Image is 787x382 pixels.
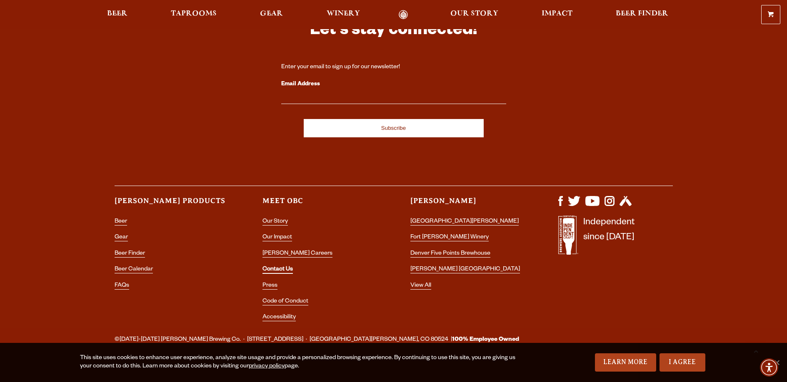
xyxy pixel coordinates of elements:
span: Impact [542,10,572,17]
div: This site uses cookies to enhance user experience, analyze site usage and provide a personalized ... [80,354,527,371]
h3: Meet OBC [262,196,377,213]
a: [GEOGRAPHIC_DATA][PERSON_NAME] [410,218,519,226]
a: Winery [321,10,365,20]
p: Independent since [DATE] [583,216,635,259]
span: Our Story [450,10,498,17]
h3: Let's stay connected! [281,19,506,44]
a: Visit us on X (formerly Twitter) [568,202,580,208]
a: Denver Five Points Brewhouse [410,251,490,258]
a: Beer [115,218,127,226]
a: Visit us on YouTube [585,202,600,208]
a: Impact [536,10,578,20]
span: Gear [260,10,283,17]
a: Beer [102,10,133,20]
div: Enter your email to sign up for our newsletter! [281,63,506,72]
a: Visit us on Untappd [620,202,632,208]
span: Winery [327,10,360,17]
a: Accessibility [262,314,296,321]
span: Beer Finder [616,10,668,17]
a: privacy policy [249,363,285,370]
a: Our Story [445,10,504,20]
a: View All [410,283,431,290]
a: Press [262,283,277,290]
a: Our Impact [262,234,292,241]
a: Fort [PERSON_NAME] Winery [410,234,489,241]
a: Visit us on Facebook [558,202,563,208]
span: Beer [107,10,127,17]
a: Beer Calendar [115,266,153,273]
a: [PERSON_NAME] Careers [262,251,332,258]
a: Code of Conduct [262,298,308,305]
a: Visit us on Instagram [605,202,615,208]
label: Email Address [281,79,506,90]
h3: [PERSON_NAME] Products [115,196,229,213]
input: Subscribe [304,119,484,137]
a: Scroll to top [745,340,766,361]
a: Contact Us [262,266,293,274]
div: Accessibility Menu [760,358,778,377]
a: Learn More [595,353,656,372]
a: Odell Home [388,10,419,20]
a: Taprooms [165,10,222,20]
a: Gear [255,10,288,20]
a: Beer Finder [115,251,145,258]
span: Taprooms [171,10,217,17]
a: FAQs [115,283,129,290]
span: ©[DATE]-[DATE] [PERSON_NAME] Brewing Co. · [STREET_ADDRESS] · [GEOGRAPHIC_DATA][PERSON_NAME], CO ... [115,335,519,345]
strong: 100% Employee Owned [452,337,519,343]
a: I Agree [660,353,705,372]
h3: [PERSON_NAME] [410,196,525,213]
a: Gear [115,234,128,241]
a: Beer Finder [610,10,674,20]
a: [PERSON_NAME] [GEOGRAPHIC_DATA] [410,266,520,273]
a: Our Story [262,218,288,226]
